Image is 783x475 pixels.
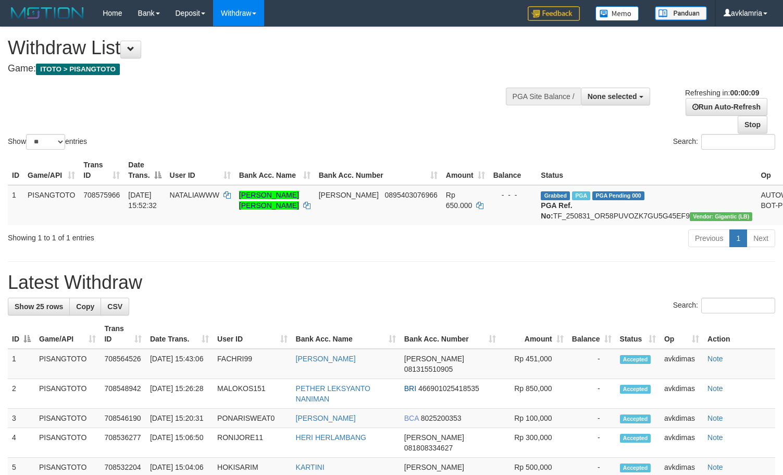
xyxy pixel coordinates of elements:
a: Stop [738,116,767,133]
td: TF_250831_OR58PUVOZK7GU5G45EF9 [537,185,756,225]
td: 2 [8,379,35,409]
th: Amount: activate to sort column ascending [442,155,489,185]
th: Bank Acc. Number: activate to sort column ascending [400,319,500,349]
th: Trans ID: activate to sort column ascending [79,155,124,185]
div: PGA Site Balance / [506,88,581,105]
th: Status [537,155,756,185]
th: Balance: activate to sort column ascending [568,319,616,349]
td: MALOKOS151 [213,379,292,409]
td: PISANGTOTO [35,379,100,409]
span: Grabbed [541,191,570,200]
label: Search: [673,298,775,313]
td: 708564526 [100,349,145,379]
td: PISANGTOTO [35,349,100,379]
td: - [568,379,616,409]
span: Vendor URL: https://dashboard.q2checkout.com/secure [690,212,753,221]
strong: 00:00:09 [730,89,759,97]
span: Copy 081808334627 to clipboard [404,444,453,452]
span: Copy 081315510905 to clipboard [404,365,453,373]
a: Note [707,463,723,471]
span: Accepted [620,415,651,423]
a: [PERSON_NAME] [PERSON_NAME] [239,191,299,210]
a: [PERSON_NAME] [296,414,356,422]
th: User ID: activate to sort column ascending [166,155,235,185]
th: User ID: activate to sort column ascending [213,319,292,349]
a: Note [707,355,723,363]
h1: Withdraw List [8,38,512,58]
a: Note [707,433,723,442]
span: Copy 466901025418535 to clipboard [418,384,479,393]
span: [PERSON_NAME] [319,191,379,199]
th: ID [8,155,23,185]
span: PGA Pending [592,191,644,200]
td: Rp 451,000 [500,349,568,379]
a: HERI HERLAMBANG [296,433,366,442]
th: Bank Acc. Number: activate to sort column ascending [315,155,442,185]
th: Date Trans.: activate to sort column ascending [146,319,213,349]
td: avkdimas [660,379,703,409]
a: KARTINI [296,463,325,471]
td: Rp 850,000 [500,379,568,409]
td: RONIJORE11 [213,428,292,458]
span: [DATE] 15:52:32 [128,191,157,210]
span: Accepted [620,385,651,394]
td: - [568,428,616,458]
a: Next [747,229,775,247]
td: 708548942 [100,379,145,409]
input: Search: [701,134,775,150]
label: Show entries [8,134,87,150]
div: Showing 1 to 1 of 1 entries [8,228,318,243]
a: Show 25 rows [8,298,70,315]
td: FACHRI99 [213,349,292,379]
span: ITOTO > PISANGTOTO [36,64,120,75]
th: Action [703,319,775,349]
span: NATALIAWWW [170,191,219,199]
a: Run Auto-Refresh [686,98,767,116]
img: Feedback.jpg [528,6,580,21]
img: MOTION_logo.png [8,5,87,21]
th: Trans ID: activate to sort column ascending [100,319,145,349]
td: PISANGTOTO [35,409,100,428]
img: Button%20Memo.svg [595,6,639,21]
span: [PERSON_NAME] [404,463,464,471]
th: ID: activate to sort column descending [8,319,35,349]
th: Op: activate to sort column ascending [660,319,703,349]
span: CSV [107,302,122,311]
span: None selected [588,92,637,101]
td: PONARISWEAT0 [213,409,292,428]
span: Copy 8025200353 to clipboard [421,414,462,422]
td: - [568,349,616,379]
td: avkdimas [660,428,703,458]
td: 1 [8,349,35,379]
span: Copy 0895403076966 to clipboard [385,191,438,199]
span: [PERSON_NAME] [404,355,464,363]
a: CSV [101,298,129,315]
a: Previous [688,229,730,247]
select: Showentries [26,134,65,150]
td: avkdimas [660,409,703,428]
td: [DATE] 15:20:31 [146,409,213,428]
span: BCA [404,414,419,422]
td: avkdimas [660,349,703,379]
td: 708546190 [100,409,145,428]
img: panduan.png [655,6,707,20]
td: Rp 300,000 [500,428,568,458]
a: [PERSON_NAME] [296,355,356,363]
span: Show 25 rows [15,302,63,311]
a: PETHER LEKSYANTO NANIMAN [296,384,370,403]
td: [DATE] 15:26:28 [146,379,213,409]
span: 708575966 [83,191,120,199]
span: [PERSON_NAME] [404,433,464,442]
a: Note [707,414,723,422]
span: Accepted [620,355,651,364]
span: BRI [404,384,416,393]
span: Rp 650.000 [446,191,473,210]
a: 1 [729,229,747,247]
label: Search: [673,134,775,150]
td: [DATE] 15:06:50 [146,428,213,458]
th: Date Trans.: activate to sort column descending [124,155,165,185]
button: None selected [581,88,650,105]
td: 1 [8,185,23,225]
td: Rp 100,000 [500,409,568,428]
td: 3 [8,409,35,428]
